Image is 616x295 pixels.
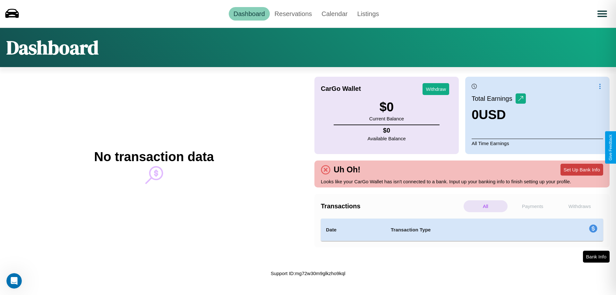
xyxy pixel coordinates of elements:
[583,251,610,263] button: Bank Info
[94,150,214,164] h2: No transaction data
[472,108,526,122] h3: 0 USD
[6,34,98,61] h1: Dashboard
[593,5,611,23] button: Open menu
[391,226,536,234] h4: Transaction Type
[321,203,462,210] h4: Transactions
[369,100,404,114] h3: $ 0
[558,200,602,212] p: Withdraws
[352,7,384,21] a: Listings
[270,7,317,21] a: Reservations
[368,127,406,134] h4: $ 0
[330,165,364,174] h4: Uh Oh!
[271,269,346,278] p: Support ID: mg72w30m9glkzho9kql
[321,219,603,241] table: simple table
[229,7,270,21] a: Dashboard
[511,200,555,212] p: Payments
[464,200,508,212] p: All
[317,7,352,21] a: Calendar
[423,83,449,95] button: Withdraw
[472,93,516,104] p: Total Earnings
[6,273,22,289] iframe: Intercom live chat
[369,114,404,123] p: Current Balance
[560,164,603,176] button: Set Up Bank Info
[608,134,613,161] div: Give Feedback
[472,139,603,148] p: All Time Earnings
[326,226,381,234] h4: Date
[321,177,603,186] p: Looks like your CarGo Wallet has isn't connected to a bank. Input up your banking info to finish ...
[368,134,406,143] p: Available Balance
[321,85,361,92] h4: CarGo Wallet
